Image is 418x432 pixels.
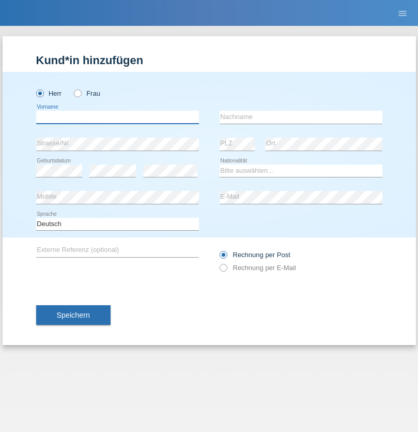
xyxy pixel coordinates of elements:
label: Frau [74,90,100,97]
input: Rechnung per Post [220,251,226,264]
input: Rechnung per E-Mail [220,264,226,277]
label: Rechnung per Post [220,251,290,259]
label: Rechnung per E-Mail [220,264,296,272]
h1: Kund*in hinzufügen [36,54,382,67]
input: Herr [36,90,43,96]
input: Frau [74,90,81,96]
button: Speichern [36,305,111,325]
i: menu [397,8,408,19]
a: menu [392,10,413,16]
span: Speichern [57,311,90,319]
label: Herr [36,90,62,97]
